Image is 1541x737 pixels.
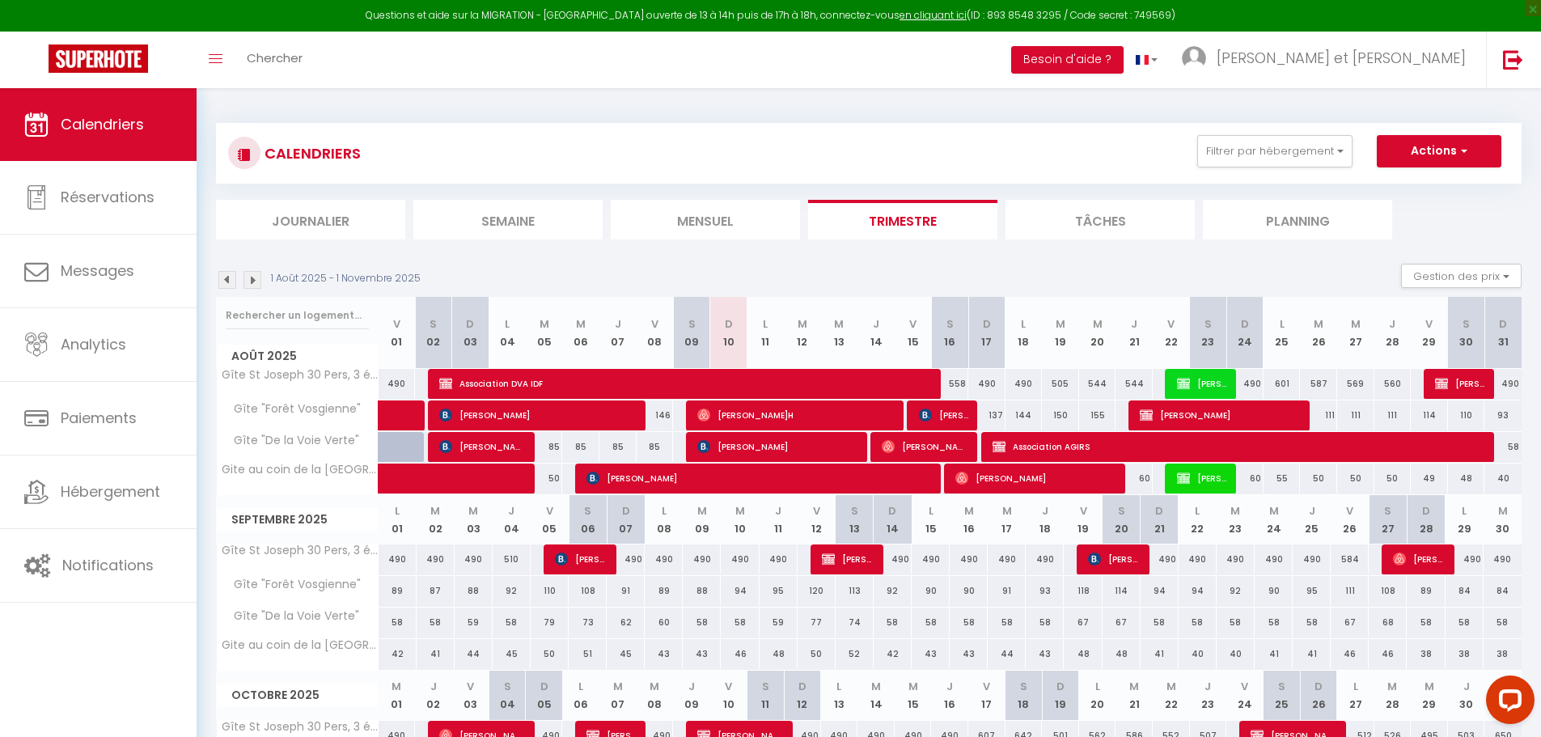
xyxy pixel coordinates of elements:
[798,608,836,637] div: 77
[1116,297,1153,369] th: 21
[874,608,912,637] div: 58
[784,297,821,369] th: 12
[493,544,531,574] div: 510
[607,576,645,606] div: 91
[439,368,935,399] span: Association DVA IDF
[1337,297,1374,369] th: 27
[1293,576,1331,606] div: 95
[697,503,707,519] abbr: M
[216,200,405,239] li: Journalier
[1103,576,1141,606] div: 114
[721,576,759,606] div: 94
[615,316,621,332] abbr: J
[673,297,710,369] th: 09
[834,316,844,332] abbr: M
[1401,264,1522,288] button: Gestion des prix
[61,114,144,134] span: Calendriers
[607,608,645,637] div: 62
[531,608,569,637] div: 79
[931,369,968,399] div: 558
[562,432,599,462] div: 85
[1331,576,1369,606] div: 111
[1503,49,1523,70] img: logout
[546,503,553,519] abbr: V
[1374,369,1412,399] div: 560
[379,369,416,399] div: 490
[912,495,950,544] th: 15
[1337,464,1374,493] div: 50
[821,297,858,369] th: 13
[1499,316,1507,332] abbr: D
[1056,316,1065,332] abbr: M
[1484,369,1522,399] div: 490
[219,400,365,418] span: Gîte "Forêt Vosgienne"
[836,608,874,637] div: 74
[531,495,569,544] th: 05
[1226,369,1264,399] div: 490
[1498,503,1508,519] abbr: M
[217,508,378,532] span: Septembre 2025
[417,495,455,544] th: 02
[1116,369,1153,399] div: 544
[822,544,871,574] span: [PERSON_NAME]
[217,345,378,368] span: Août 2025
[1448,400,1485,430] div: 110
[993,431,1488,462] span: Association AGIRS
[1064,608,1102,637] div: 67
[1448,297,1485,369] th: 30
[1042,400,1079,430] div: 150
[1167,316,1175,332] abbr: V
[851,503,858,519] abbr: S
[1093,316,1103,332] abbr: M
[219,608,363,625] span: Gîte "De la Voie Verte"
[1374,464,1412,493] div: 50
[988,544,1026,574] div: 490
[1042,503,1048,519] abbr: J
[1369,608,1407,637] div: 68
[599,432,637,462] div: 85
[1131,316,1137,332] abbr: J
[61,408,137,428] span: Paiements
[688,316,696,332] abbr: S
[1197,135,1353,167] button: Filtrer par hébergement
[1255,576,1293,606] div: 90
[874,544,912,574] div: 490
[683,576,721,606] div: 88
[393,316,400,332] abbr: V
[1088,544,1137,574] span: [PERSON_NAME]
[1155,503,1163,519] abbr: D
[950,608,988,637] div: 58
[760,495,798,544] th: 11
[1411,297,1448,369] th: 29
[645,495,683,544] th: 08
[760,608,798,637] div: 59
[1389,316,1395,332] abbr: J
[836,576,874,606] div: 113
[260,135,361,172] h3: CALENDRIERS
[1182,46,1206,70] img: ...
[968,297,1005,369] th: 17
[1005,200,1195,239] li: Tâches
[1484,464,1522,493] div: 40
[455,544,493,574] div: 490
[1300,400,1337,430] div: 111
[955,463,1116,493] span: [PERSON_NAME]
[683,608,721,637] div: 58
[946,316,954,332] abbr: S
[909,316,917,332] abbr: V
[439,431,526,462] span: [PERSON_NAME]
[1293,608,1331,637] div: 58
[1118,503,1125,519] abbr: S
[1103,495,1141,544] th: 20
[1203,200,1392,239] li: Planning
[1140,400,1301,430] span: [PERSON_NAME]
[622,503,630,519] abbr: D
[1217,544,1255,574] div: 490
[493,495,531,544] th: 04
[49,44,148,73] img: Super Booking
[1179,544,1217,574] div: 490
[1217,48,1466,68] span: [PERSON_NAME] et [PERSON_NAME]
[508,503,514,519] abbr: J
[219,432,363,450] span: Gîte "De la Voie Verte"
[1300,297,1337,369] th: 26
